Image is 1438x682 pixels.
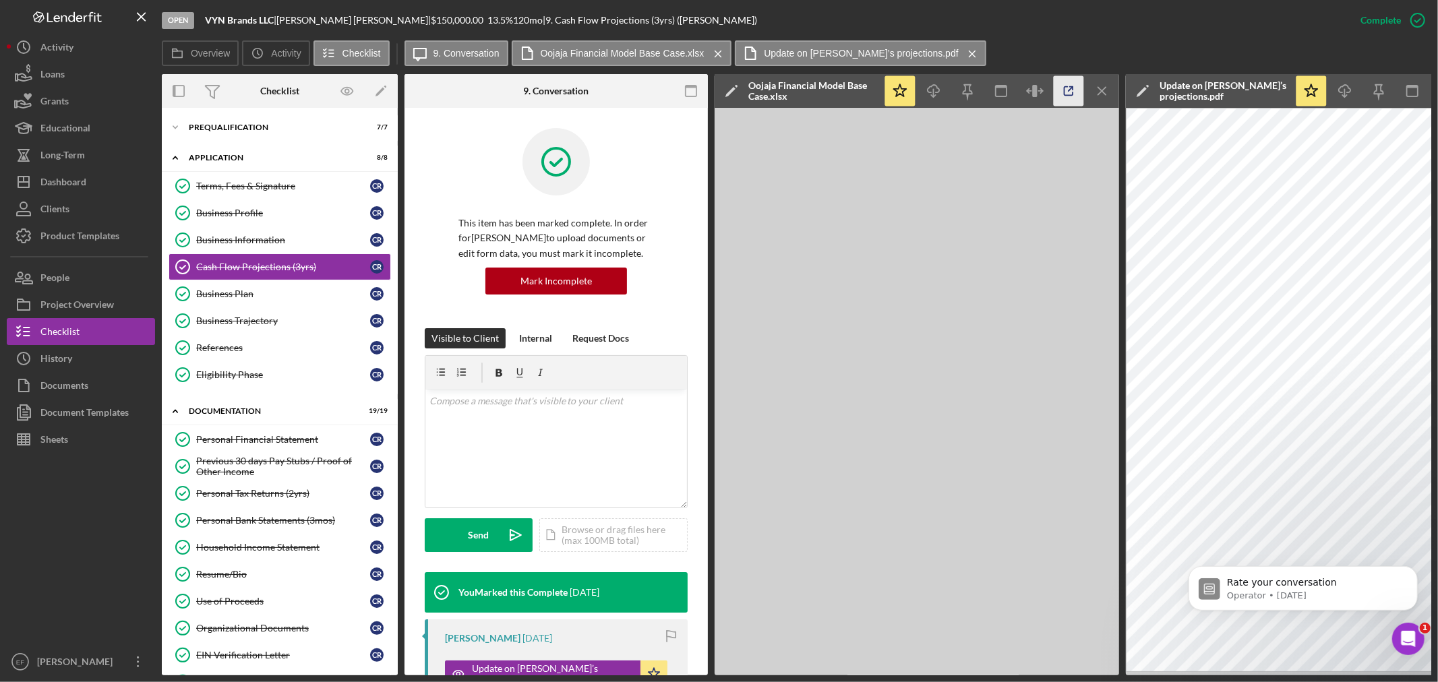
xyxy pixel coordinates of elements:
[169,426,391,453] a: Personal Financial StatementCR
[405,40,508,66] button: 9. Conversation
[342,48,381,59] label: Checklist
[271,48,301,59] label: Activity
[425,328,506,348] button: Visible to Client
[40,345,72,375] div: History
[370,233,384,247] div: C R
[543,15,757,26] div: | 9. Cash Flow Projections (3yrs) ([PERSON_NAME])
[370,567,384,581] div: C R
[169,561,391,588] a: Resume/BioCR
[242,40,309,66] button: Activity
[162,40,239,66] button: Overview
[196,569,370,580] div: Resume/Bio
[196,596,370,607] div: Use of Proceeds
[469,518,489,552] div: Send
[764,48,958,59] label: Update on [PERSON_NAME]’s projections.pdf
[169,534,391,561] a: Household Income StatementCR
[7,399,155,426] a: Document Templates
[433,48,500,59] label: 9. Conversation
[40,115,90,145] div: Educational
[522,633,552,644] time: 2025-08-14 01:33
[40,142,85,172] div: Long-Term
[196,515,370,526] div: Personal Bank Statements (3mos)
[169,334,391,361] a: ReferencesCR
[458,216,654,261] p: This item has been marked complete. In order for [PERSON_NAME] to upload documents or edit form d...
[370,594,384,608] div: C R
[169,253,391,280] a: Cash Flow Projections (3yrs)CR
[196,456,370,477] div: Previous 30 days Pay Stubs / Proof of Other Income
[196,623,370,633] div: Organizational Documents
[196,261,370,272] div: Cash Flow Projections (3yrs)
[7,115,155,142] a: Educational
[40,195,69,226] div: Clients
[572,328,629,348] div: Request Docs
[189,154,354,162] div: Application
[1392,623,1425,655] iframe: Intercom live chat
[524,86,589,96] div: 9. Conversation
[169,280,391,307] a: Business PlanCR
[431,15,487,26] div: $150,000.00
[370,314,384,328] div: C R
[7,195,155,222] button: Clients
[7,34,155,61] a: Activity
[196,542,370,553] div: Household Income Statement
[196,181,370,191] div: Terms, Fees & Signature
[196,488,370,499] div: Personal Tax Returns (2yrs)
[370,540,384,554] div: C R
[40,34,73,64] div: Activity
[40,426,68,456] div: Sheets
[363,123,388,131] div: 7 / 7
[196,342,370,353] div: References
[1347,7,1431,34] button: Complete
[7,222,155,249] button: Product Templates
[7,264,155,291] a: People
[169,615,391,642] a: Organizational DocumentsCR
[7,345,155,372] a: History
[16,658,24,666] text: EF
[566,328,636,348] button: Request Docs
[520,268,592,294] div: Mark Incomplete
[169,307,391,334] a: Business TrajectoryCR
[189,123,354,131] div: Prequalification
[370,433,384,446] div: C R
[370,487,384,500] div: C R
[513,15,543,26] div: 120 mo
[370,648,384,662] div: C R
[40,222,119,253] div: Product Templates
[40,318,80,348] div: Checklist
[313,40,390,66] button: Checklist
[487,15,513,26] div: 13.5 %
[370,514,384,527] div: C R
[363,407,388,415] div: 19 / 19
[7,168,155,195] button: Dashboard
[276,15,431,26] div: [PERSON_NAME] [PERSON_NAME] |
[196,650,370,660] div: EIN Verification Letter
[7,426,155,453] button: Sheets
[40,399,129,429] div: Document Templates
[7,61,155,88] a: Loans
[748,80,876,102] div: Oojaja Financial Model Base Case.xlsx
[1160,80,1288,102] div: Update on [PERSON_NAME]’s projections.pdf
[7,372,155,399] button: Documents
[370,260,384,274] div: C R
[512,40,732,66] button: Oojaja Financial Model Base Case.xlsx
[40,168,86,199] div: Dashboard
[169,361,391,388] a: Eligibility PhaseCR
[169,226,391,253] a: Business InformationCR
[7,88,155,115] button: Grants
[196,369,370,380] div: Eligibility Phase
[196,315,370,326] div: Business Trajectory
[260,86,299,96] div: Checklist
[169,199,391,226] a: Business ProfileCR
[40,264,69,294] div: People
[519,328,552,348] div: Internal
[485,268,627,294] button: Mark Incomplete
[40,291,114,321] div: Project Overview
[169,480,391,507] a: Personal Tax Returns (2yrs)CR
